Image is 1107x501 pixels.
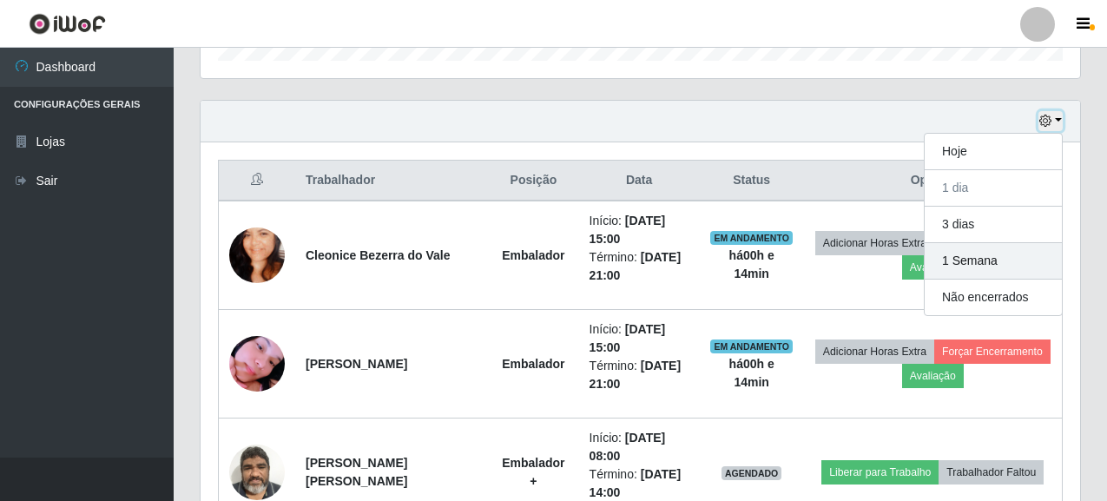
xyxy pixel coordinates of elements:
span: AGENDADO [722,466,782,480]
button: 1 dia [925,170,1062,207]
strong: Embalador + [502,456,564,488]
strong: há 00 h e 14 min [729,357,774,389]
strong: há 00 h e 14 min [729,248,774,280]
strong: Cleonice Bezerra do Vale [306,248,451,262]
th: Status [700,161,804,201]
span: EM ANDAMENTO [710,231,793,245]
strong: Embalador [502,248,564,262]
button: Forçar Encerramento [934,339,1051,364]
time: [DATE] 08:00 [590,431,666,463]
button: Avaliação [902,364,964,388]
strong: [PERSON_NAME] [306,357,407,371]
time: [DATE] 15:00 [590,322,666,354]
li: Término: [590,357,689,393]
li: Início: [590,429,689,465]
img: CoreUI Logo [29,13,106,35]
img: 1620185251285.jpeg [229,206,285,305]
th: Posição [488,161,578,201]
th: Opções [804,161,1063,201]
button: 3 dias [925,207,1062,243]
strong: Embalador [502,357,564,371]
button: Liberar para Trabalho [821,460,939,485]
li: Término: [590,248,689,285]
span: EM ANDAMENTO [710,339,793,353]
img: 1755087027107.jpeg [229,314,285,413]
button: Avaliação [902,255,964,280]
th: Data [579,161,700,201]
li: Início: [590,320,689,357]
time: [DATE] 15:00 [590,214,666,246]
button: Trabalhador Faltou [939,460,1044,485]
th: Trabalhador [295,161,488,201]
li: Início: [590,212,689,248]
button: Hoje [925,134,1062,170]
button: Não encerrados [925,280,1062,315]
button: Adicionar Horas Extra [815,231,934,255]
strong: [PERSON_NAME] [PERSON_NAME] [306,456,407,488]
button: Adicionar Horas Extra [815,339,934,364]
button: 1 Semana [925,243,1062,280]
